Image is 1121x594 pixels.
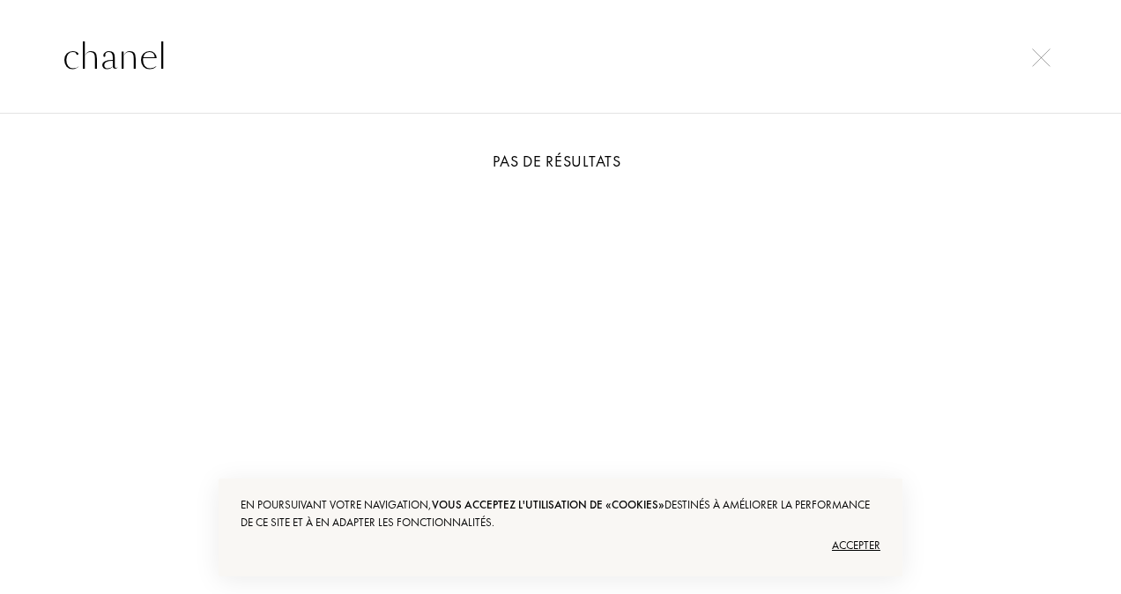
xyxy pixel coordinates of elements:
[241,496,880,531] div: En poursuivant votre navigation, destinés à améliorer la performance de ce site et à en adapter l...
[1032,48,1050,67] img: cross.svg
[432,497,664,512] span: vous acceptez l'utilisation de «cookies»
[241,531,880,560] div: Accepter
[45,149,1076,173] div: Pas de résultats
[27,30,1094,83] input: Rechercher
